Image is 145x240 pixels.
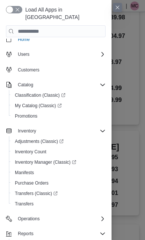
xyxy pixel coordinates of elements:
span: Reports [18,231,33,237]
span: Adjustments (Classic) [12,137,106,146]
span: Transfers [15,201,33,207]
a: Classification (Classic) [12,91,68,100]
button: Reports [15,229,36,238]
span: Promotions [15,113,38,119]
a: Inventory Count [12,147,49,156]
button: Catalog [15,80,36,89]
button: Users [3,49,109,60]
span: Load All Apps in [GEOGRAPHIC_DATA] [22,6,106,21]
span: Customers [15,65,106,74]
a: Adjustments (Classic) [9,136,109,147]
span: Inventory Count [12,147,106,156]
button: Inventory Count [9,147,109,157]
a: Inventory Manager (Classic) [9,157,109,167]
span: Inventory Manager (Classic) [15,159,76,165]
span: Catalog [18,82,33,88]
span: Reports [15,229,106,238]
a: My Catalog (Classic) [9,100,109,111]
span: My Catalog (Classic) [12,101,106,110]
span: Inventory Manager (Classic) [12,158,106,167]
a: Transfers [12,199,36,208]
a: Inventory Manager (Classic) [12,158,79,167]
span: Operations [18,216,40,222]
button: Catalog [3,80,109,90]
span: Home [18,36,30,42]
button: Users [15,50,32,59]
span: My Catalog (Classic) [15,103,62,109]
span: Users [15,50,106,59]
button: Operations [15,214,43,223]
span: Transfers (Classic) [12,189,106,198]
a: Transfers (Classic) [12,189,61,198]
span: Inventory Count [15,149,46,155]
span: Customers [18,67,39,73]
button: Purchase Orders [9,178,109,188]
button: Transfers [9,199,109,209]
span: Classification (Classic) [15,92,65,98]
button: Reports [3,228,109,239]
span: Transfers [12,199,106,208]
span: Manifests [15,170,34,176]
span: Purchase Orders [12,179,106,188]
span: Adjustments (Classic) [15,138,64,144]
span: Classification (Classic) [12,91,106,100]
span: Operations [15,214,106,223]
span: Home [15,35,106,44]
a: Purchase Orders [12,179,52,188]
span: Transfers (Classic) [15,191,58,196]
button: Customers [3,64,109,75]
a: Home [15,35,33,44]
button: Operations [3,214,109,224]
a: Customers [15,65,42,74]
a: Classification (Classic) [9,90,109,100]
span: Users [18,51,29,57]
a: Adjustments (Classic) [12,137,67,146]
span: Purchase Orders [15,180,49,186]
a: Promotions [12,112,41,121]
span: Manifests [12,168,106,177]
button: Manifests [9,167,109,178]
button: Inventory [3,126,109,136]
a: Transfers (Classic) [9,188,109,199]
span: Inventory [15,127,106,135]
span: Catalog [15,80,106,89]
a: Manifests [12,168,37,177]
button: Inventory [15,127,39,135]
span: Promotions [12,112,106,121]
button: Home [3,34,109,45]
a: My Catalog (Classic) [12,101,65,110]
button: Close this dialog [113,3,122,12]
span: Inventory [18,128,36,134]
button: Promotions [9,111,109,121]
